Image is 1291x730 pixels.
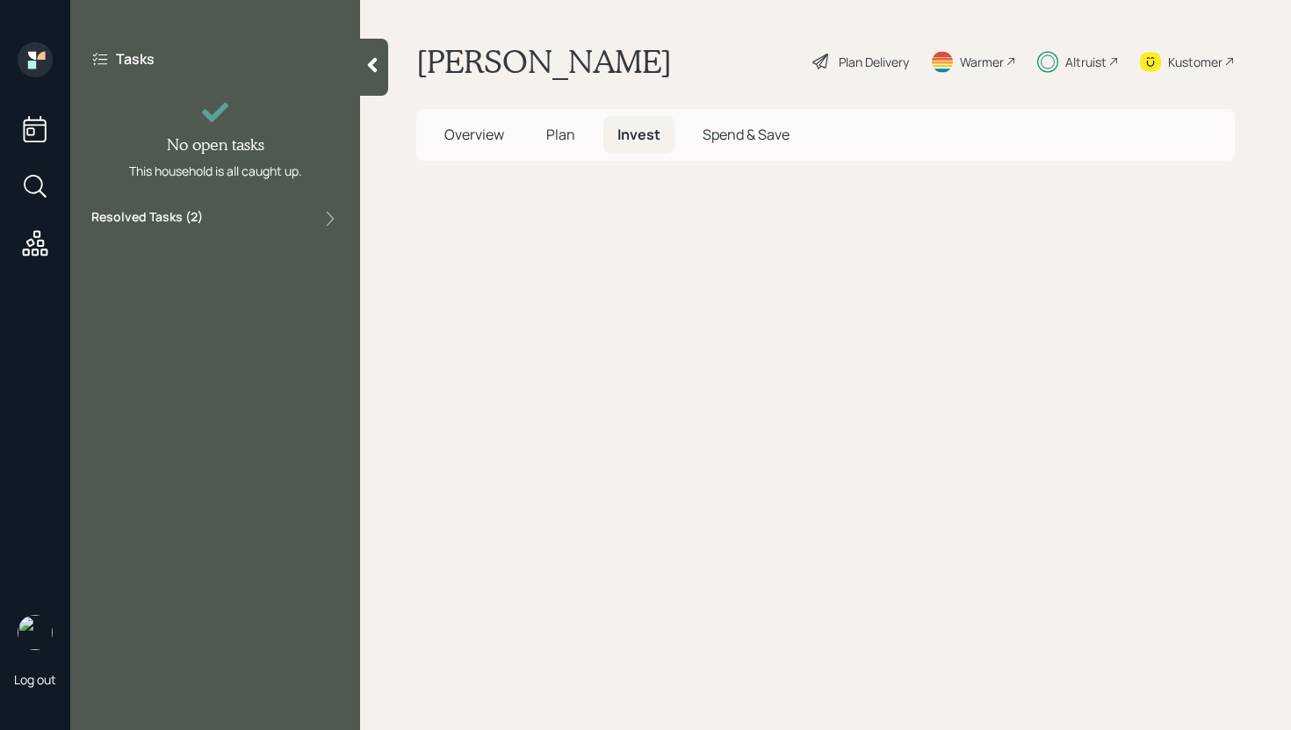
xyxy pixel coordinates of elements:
div: Altruist [1065,53,1107,71]
label: Tasks [116,49,155,69]
h4: No open tasks [167,135,264,155]
div: This household is all caught up. [129,162,302,180]
label: Resolved Tasks ( 2 ) [91,208,203,229]
h1: [PERSON_NAME] [416,42,672,81]
div: Kustomer [1168,53,1222,71]
span: Overview [444,125,504,144]
span: Spend & Save [703,125,790,144]
img: retirable_logo.png [18,615,53,650]
div: Warmer [960,53,1004,71]
div: Plan Delivery [839,53,909,71]
span: Plan [546,125,575,144]
span: Invest [617,125,660,144]
div: Log out [14,671,56,688]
